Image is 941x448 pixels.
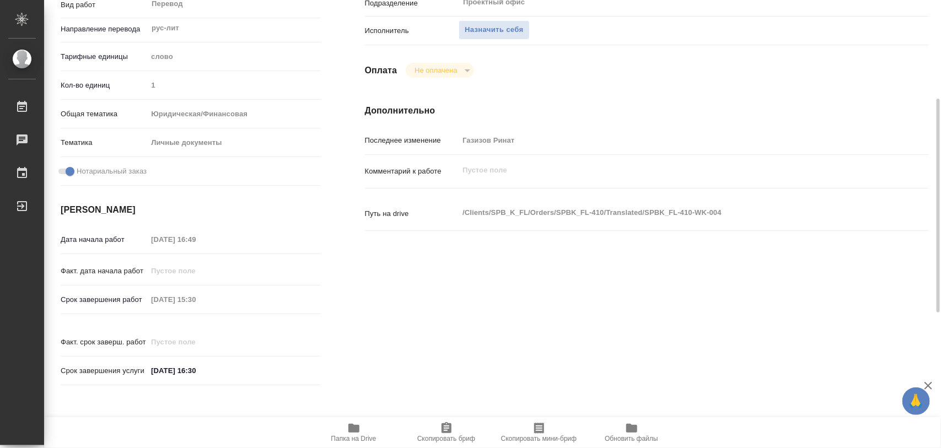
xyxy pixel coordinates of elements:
[61,294,147,305] p: Срок завершения работ
[331,435,377,442] span: Папка на Drive
[365,104,929,117] h4: Дополнительно
[61,365,147,376] p: Срок завершения услуги
[147,231,244,247] input: Пустое поле
[77,166,147,177] span: Нотариальный заказ
[365,135,459,146] p: Последнее изменение
[61,266,147,277] p: Факт. дата начала работ
[308,417,400,448] button: Папка на Drive
[365,64,397,77] h4: Оплата
[147,292,244,307] input: Пустое поле
[147,334,244,350] input: Пустое поле
[902,387,930,415] button: 🙏
[365,25,459,36] p: Исполнитель
[585,417,678,448] button: Обновить файлы
[147,77,320,93] input: Пустое поле
[365,166,459,177] p: Комментарий к работе
[61,234,147,245] p: Дата начала работ
[459,132,881,148] input: Пустое поле
[907,390,926,413] span: 🙏
[365,208,459,219] p: Путь на drive
[147,263,244,279] input: Пустое поле
[459,203,881,222] textarea: /Clients/SPB_K_FL/Orders/SPBK_FL-410/Translated/SPBK_FL-410-WK-004
[400,417,493,448] button: Скопировать бриф
[61,80,147,91] p: Кол-во единиц
[147,363,244,379] input: ✎ Введи что-нибудь
[459,20,529,40] button: Назначить себя
[61,51,147,62] p: Тарифные единицы
[147,47,320,66] div: слово
[147,133,320,152] div: Личные документы
[406,63,474,78] div: Не оплачена
[493,417,585,448] button: Скопировать мини-бриф
[411,66,460,75] button: Не оплачена
[61,137,147,148] p: Тематика
[605,435,658,442] span: Обновить файлы
[61,24,147,35] p: Направление перевода
[61,203,321,217] h4: [PERSON_NAME]
[61,337,147,348] p: Факт. срок заверш. работ
[465,24,523,36] span: Назначить себя
[147,105,320,123] div: Юридическая/Финансовая
[501,435,577,442] span: Скопировать мини-бриф
[61,109,147,120] p: Общая тематика
[417,435,475,442] span: Скопировать бриф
